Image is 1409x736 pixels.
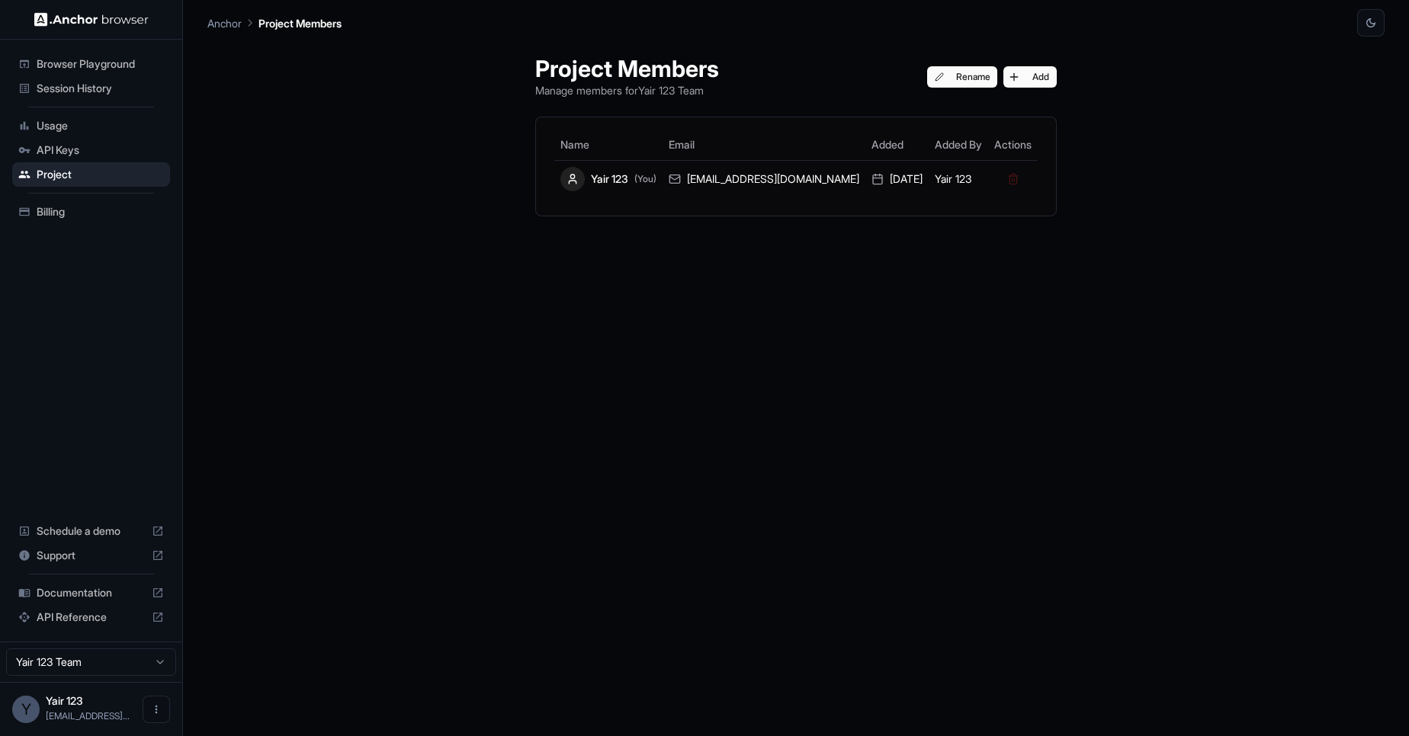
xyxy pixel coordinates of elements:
span: Project [37,167,164,182]
span: Billing [37,204,164,219]
th: Added [865,130,929,160]
span: Session History [37,81,164,96]
span: Usage [37,118,164,133]
th: Name [554,130,663,160]
p: Project Members [258,15,342,31]
div: Documentation [12,581,170,605]
span: yairasif@gmail.com [46,710,130,722]
img: Anchor Logo [34,12,149,27]
button: Open menu [143,696,170,723]
div: Project [12,162,170,187]
nav: breadcrumb [207,14,342,31]
span: (You) [634,173,656,185]
div: Y [12,696,40,723]
button: Rename [927,66,998,88]
th: Actions [988,130,1038,160]
div: Support [12,543,170,568]
span: API Keys [37,142,164,158]
span: Yair 123 [46,694,83,707]
th: Email [663,130,865,160]
span: Documentation [37,585,146,600]
span: Schedule a demo [37,523,146,539]
th: Added By [929,130,988,160]
div: Yair 123 [560,167,656,191]
span: Support [37,548,146,563]
span: Browser Playground [37,56,164,72]
div: [EMAIL_ADDRESS][DOMAIN_NAME] [669,171,859,187]
div: Schedule a demo [12,519,170,543]
p: Anchor [207,15,242,31]
div: Usage [12,114,170,138]
div: Browser Playground [12,52,170,76]
td: Yair 123 [929,160,988,197]
div: Session History [12,76,170,101]
button: Add [1003,66,1057,88]
div: API Reference [12,605,170,629]
span: API Reference [37,610,146,625]
div: Billing [12,200,170,224]
p: Manage members for Yair 123 Team [535,82,719,98]
h1: Project Members [535,55,719,82]
div: API Keys [12,138,170,162]
div: [DATE] [871,171,923,187]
